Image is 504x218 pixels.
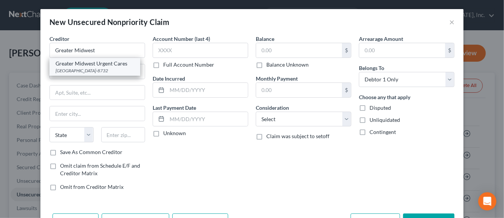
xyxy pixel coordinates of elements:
[49,43,145,58] input: Search creditor by name...
[369,117,400,123] span: Unliquidated
[256,75,298,83] label: Monthly Payment
[342,83,351,97] div: $
[167,83,248,97] input: MM/DD/YYYY
[60,162,140,176] span: Omit claim from Schedule E/F and Creditor Matrix
[49,17,169,27] div: New Unsecured Nonpriority Claim
[256,83,342,97] input: 0.00
[266,133,329,139] span: Claim was subject to setoff
[153,104,196,112] label: Last Payment Date
[256,35,274,43] label: Balance
[369,129,396,135] span: Contingent
[101,127,145,142] input: Enter zip...
[50,86,145,100] input: Apt, Suite, etc...
[60,184,124,190] span: Omit from Creditor Matrix
[163,61,214,69] label: Full Account Number
[266,61,309,69] label: Balance Unknown
[359,35,403,43] label: Arrearage Amount
[153,43,248,58] input: XXXX
[60,148,122,156] label: Save As Common Creditor
[369,104,391,111] span: Disputed
[359,65,384,71] span: Belongs To
[359,93,410,101] label: Choose any that apply
[256,104,289,112] label: Consideration
[256,43,342,58] input: 0.00
[153,75,185,83] label: Date Incurred
[56,67,134,74] div: [GEOGRAPHIC_DATA]-8732
[56,60,134,67] div: Greater Midwest Urgent Cares
[49,36,70,42] span: Creditor
[449,17,455,26] button: ×
[153,35,210,43] label: Account Number (last 4)
[359,43,445,58] input: 0.00
[50,106,145,121] input: Enter city...
[478,192,496,210] div: Open Intercom Messenger
[163,129,186,137] label: Unknown
[445,43,454,58] div: $
[167,112,248,126] input: MM/DD/YYYY
[342,43,351,58] div: $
